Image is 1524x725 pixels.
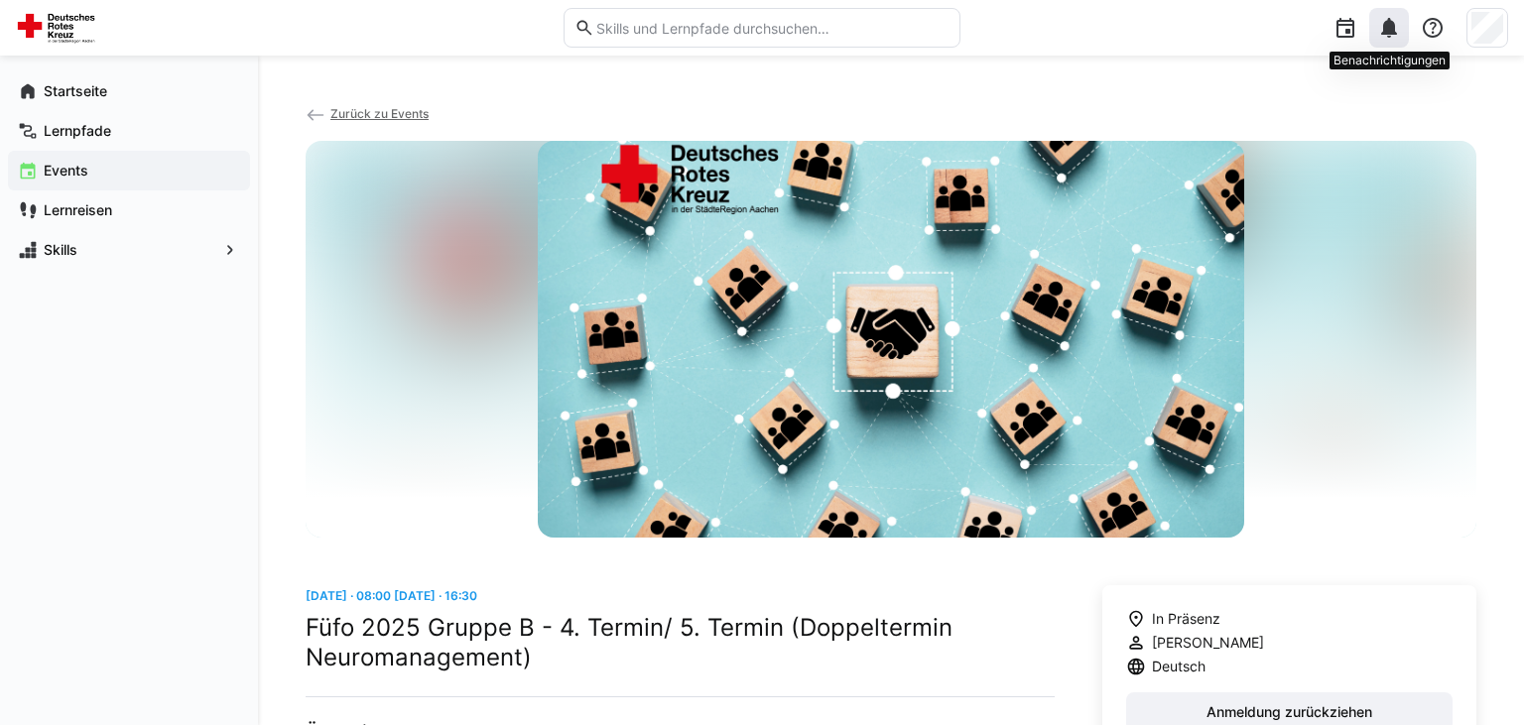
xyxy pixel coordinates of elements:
[1152,657,1206,676] span: Deutsch
[594,19,950,37] input: Skills und Lernpfade durchsuchen…
[306,588,477,603] span: [DATE] · 08:00 [DATE] · 16:30
[330,106,429,121] span: Zurück zu Events
[1152,609,1220,629] span: In Präsenz
[306,613,1055,672] h2: Füfo 2025 Gruppe B - 4. Termin/ 5. Termin (Doppeltermin Neuromanagement)
[1204,702,1375,722] span: Anmeldung zurückziehen
[1152,633,1264,653] span: [PERSON_NAME]
[1330,52,1450,69] div: Benachrichtigungen
[306,106,429,121] a: Zurück zu Events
